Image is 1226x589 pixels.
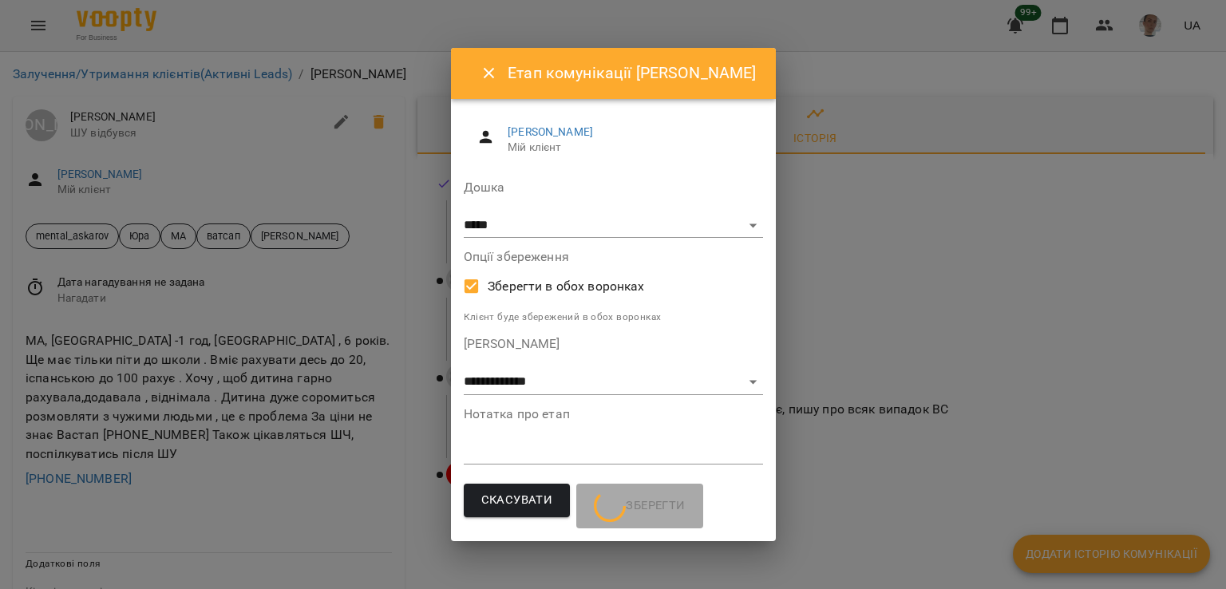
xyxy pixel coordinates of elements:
[464,484,571,517] button: Скасувати
[470,54,508,93] button: Close
[508,61,756,85] h6: Етап комунікації [PERSON_NAME]
[464,338,763,350] label: [PERSON_NAME]
[464,408,763,421] label: Нотатка про етап
[464,251,763,263] label: Опції збереження
[464,310,763,326] p: Клієнт буде збережений в обох воронках
[508,125,593,138] a: [PERSON_NAME]
[481,490,553,511] span: Скасувати
[488,277,645,296] span: Зберегти в обох воронках
[508,140,749,156] span: Мій клієнт
[464,181,763,194] label: Дошка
